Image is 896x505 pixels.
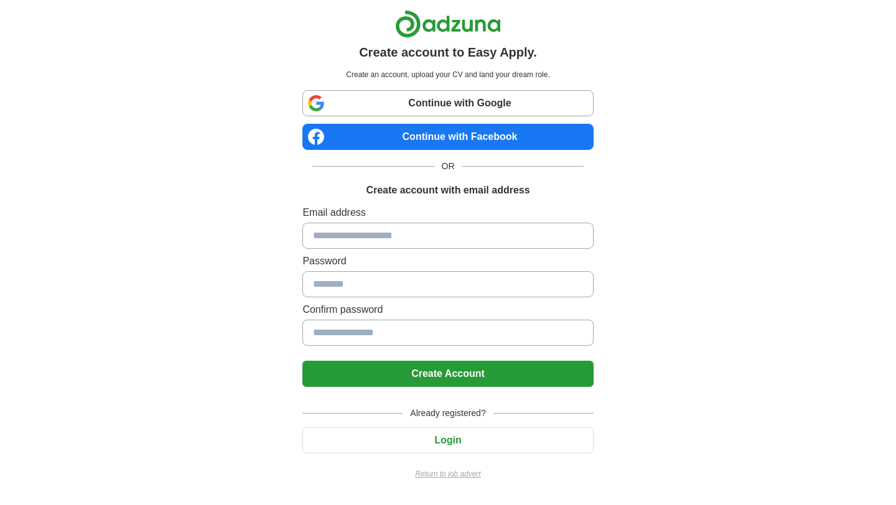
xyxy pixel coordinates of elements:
p: Create an account, upload your CV and land your dream role. [305,69,590,80]
a: Continue with Facebook [302,124,593,150]
a: Login [302,435,593,445]
h1: Create account to Easy Apply. [359,43,537,62]
a: Return to job advert [302,468,593,480]
button: Create Account [302,361,593,387]
a: Continue with Google [302,90,593,116]
label: Password [302,254,593,269]
span: Already registered? [403,407,493,420]
img: Adzuna logo [395,10,501,38]
label: Confirm password [302,302,593,317]
span: OR [434,160,462,173]
button: Login [302,427,593,453]
label: Email address [302,205,593,220]
h1: Create account with email address [366,183,530,198]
